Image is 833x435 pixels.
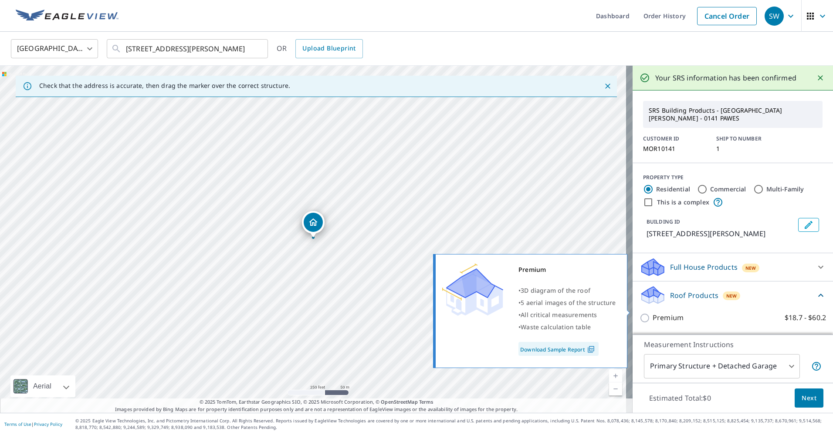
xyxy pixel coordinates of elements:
a: OpenStreetMap [381,398,417,405]
p: MOR10141 [643,145,706,152]
p: Roof Products [670,290,718,301]
div: Aerial [10,375,75,397]
img: Pdf Icon [585,345,597,353]
div: OR [277,39,363,58]
a: Download Sample Report [518,342,599,356]
div: • [518,284,616,297]
label: Commercial [710,185,746,194]
div: SW [765,7,784,26]
div: • [518,321,616,333]
p: Check that the address is accurate, then drag the marker over the correct structure. [39,82,290,90]
p: SHIP TO NUMBER [716,135,779,143]
p: © 2025 Eagle View Technologies, Inc. and Pictometry International Corp. All Rights Reserved. Repo... [75,418,829,431]
label: Residential [656,185,690,194]
div: PROPERTY TYPE [643,174,823,181]
span: New [745,264,756,271]
div: [GEOGRAPHIC_DATA] [11,37,98,61]
p: SRS Building Products - [GEOGRAPHIC_DATA][PERSON_NAME] - 0141 PAWES [645,103,820,126]
span: Your report will include the primary structure and a detached garage if one exists. [811,361,822,371]
span: 5 aerial images of the structure [521,298,616,307]
p: | [4,422,62,427]
span: New [726,292,737,299]
p: $18.7 - $60.2 [785,312,826,323]
div: Premium [518,264,616,276]
span: Upload Blueprint [302,43,356,54]
div: Primary Structure + Detached Garage [644,354,800,378]
span: All critical measurements [521,311,597,319]
input: Search by address or latitude-longitude [126,37,250,61]
div: Dropped pin, building 1, Residential property, 101 Giunta Ln West Chester, PA 19382 [302,211,325,238]
p: Your SRS information has been confirmed [655,73,796,83]
img: EV Logo [16,10,119,23]
span: Waste calculation table [521,323,591,331]
p: BUILDING ID [647,218,680,225]
span: © 2025 TomTom, Earthstar Geographics SIO, © 2025 Microsoft Corporation, © [200,398,433,406]
p: Full House Products [670,262,738,272]
a: Current Level 17, Zoom In [609,369,622,382]
button: Close [602,80,613,92]
div: • [518,297,616,309]
div: Roof ProductsNew [640,285,826,305]
div: Full House ProductsNew [640,257,826,278]
div: Aerial [30,375,54,397]
p: Estimated Total: $0 [642,388,718,408]
p: Measurement Instructions [644,339,822,350]
p: 1 [716,145,779,152]
a: Privacy Policy [34,421,62,427]
a: Cancel Order [697,7,757,25]
button: Close [815,72,826,84]
div: • [518,309,616,321]
a: Terms [419,398,433,405]
p: CUSTOMER ID [643,135,706,143]
label: Multi-Family [766,185,804,194]
button: Edit building 1 [798,218,819,232]
a: Current Level 17, Zoom Out [609,382,622,395]
p: Premium [653,312,684,323]
a: Terms of Use [4,421,31,427]
p: [STREET_ADDRESS][PERSON_NAME] [647,228,795,239]
a: Upload Blueprint [295,39,362,58]
button: Next [795,388,823,408]
img: Premium [442,264,503,316]
span: Next [802,393,816,404]
span: 3D diagram of the roof [521,286,590,294]
label: This is a complex [657,198,709,207]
